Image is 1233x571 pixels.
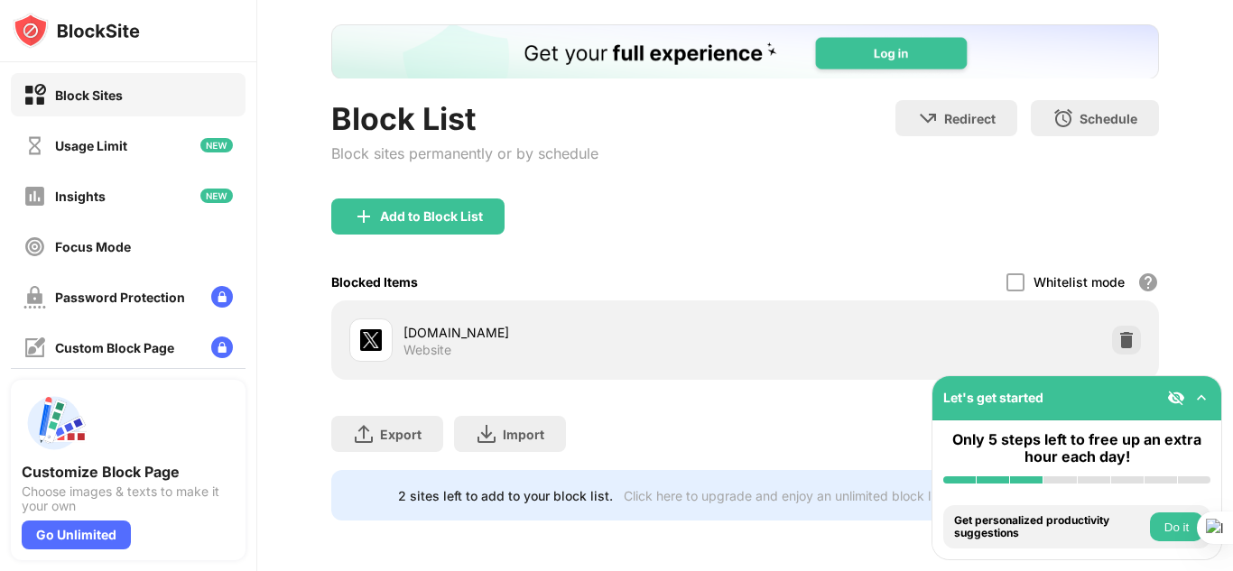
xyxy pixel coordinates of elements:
div: Export [380,427,422,442]
div: Get personalized productivity suggestions [954,514,1145,540]
div: Blocked Items [331,274,418,290]
div: Usage Limit [55,138,127,153]
div: Website [403,342,451,358]
div: Custom Block Page [55,340,174,355]
div: Choose images & texts to make it your own [22,484,235,513]
div: Customize Block Page [22,463,235,481]
div: Whitelist mode [1034,274,1125,290]
img: new-icon.svg [200,189,233,203]
img: lock-menu.svg [211,286,233,308]
div: [DOMAIN_NAME] [403,323,746,342]
div: Redirect [944,111,996,126]
button: Do it [1150,512,1203,541]
div: Password Protection [55,290,185,305]
div: Insights [55,189,106,204]
img: time-usage-off.svg [23,134,46,157]
img: password-protection-off.svg [23,286,46,309]
img: omni-setup-toggle.svg [1192,389,1210,407]
img: focus-off.svg [23,235,46,258]
div: Schedule [1080,111,1137,126]
img: insights-off.svg [23,185,46,207]
img: block-on.svg [23,84,46,106]
div: Focus Mode [55,239,131,254]
div: Let's get started [943,390,1043,405]
img: eye-not-visible.svg [1167,389,1185,407]
div: Block List [331,100,598,137]
div: Block sites permanently or by schedule [331,144,598,162]
img: push-custom-page.svg [22,391,87,456]
iframe: Banner [331,24,1159,78]
div: Only 5 steps left to free up an extra hour each day! [943,431,1210,465]
div: 2 sites left to add to your block list. [398,488,613,503]
img: lock-menu.svg [211,336,233,358]
img: new-icon.svg [200,138,233,152]
img: logo-blocksite.svg [13,13,140,49]
div: Block Sites [55,87,123,103]
div: Click here to upgrade and enjoy an unlimited block list. [624,488,948,503]
div: Import [503,427,544,442]
img: favicons [360,329,382,351]
div: Add to Block List [380,209,483,224]
div: Go Unlimited [22,520,131,549]
img: customize-block-page-off.svg [23,336,46,359]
